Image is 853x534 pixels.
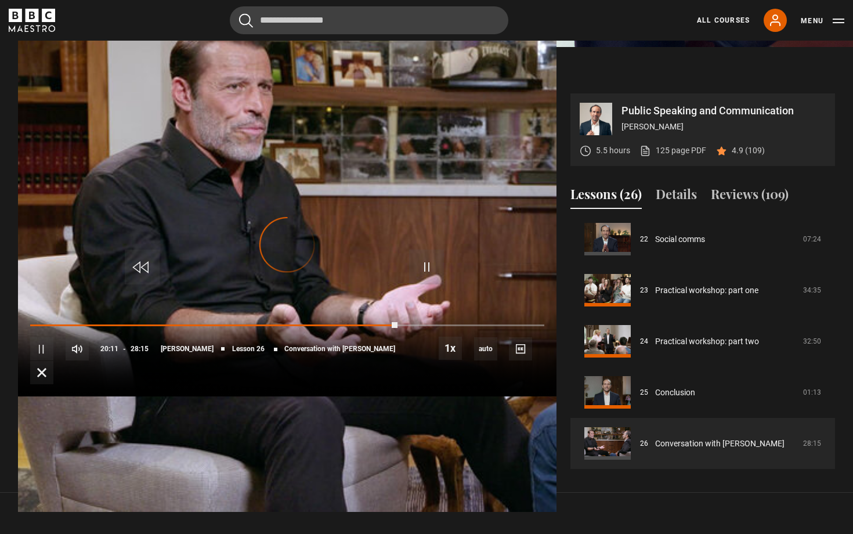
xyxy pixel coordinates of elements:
video-js: Video Player [18,93,556,396]
div: Progress Bar [30,324,544,327]
button: Toggle navigation [801,15,844,27]
svg: BBC Maestro [9,9,55,32]
span: auto [474,337,497,360]
button: Mute [66,337,89,360]
a: Conversation with [PERSON_NAME] [655,438,785,450]
span: 20:11 [100,338,118,359]
a: Conclusion [655,387,695,399]
span: - [123,345,126,353]
a: All Courses [697,15,750,26]
button: Submit the search query [239,13,253,28]
div: Current quality: 1080p [474,337,497,360]
span: 28:15 [131,338,149,359]
a: Social comms [655,233,705,246]
p: 5.5 hours [596,145,630,157]
p: [PERSON_NAME] [621,121,826,133]
button: Pause [30,337,53,360]
button: Details [656,185,697,209]
button: Reviews (109) [711,185,789,209]
a: 125 page PDF [639,145,706,157]
a: Practical workshop: part one [655,284,758,297]
a: Practical workshop: part two [655,335,759,348]
span: Conversation with [PERSON_NAME] [284,345,395,352]
button: Fullscreen [30,361,53,384]
button: Captions [509,337,532,360]
button: Lessons (26) [570,185,642,209]
p: 4.9 (109) [732,145,765,157]
button: Playback Rate [439,337,462,360]
span: [PERSON_NAME] [161,345,214,352]
p: Public Speaking and Communication [621,106,826,116]
input: Search [230,6,508,34]
span: Lesson 26 [232,345,265,352]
